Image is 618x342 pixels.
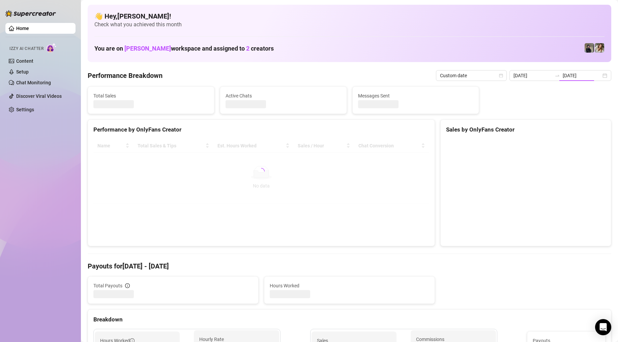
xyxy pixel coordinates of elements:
[124,45,171,52] span: [PERSON_NAME]
[93,125,429,134] div: Performance by OnlyFans Creator
[555,73,560,78] span: swap-right
[446,125,606,134] div: Sales by OnlyFans Creator
[440,70,503,81] span: Custom date
[46,43,57,53] img: AI Chatter
[226,92,341,99] span: Active Chats
[595,43,604,53] img: Paige
[16,26,29,31] a: Home
[16,58,33,64] a: Content
[513,72,552,79] input: Start date
[5,10,56,17] img: logo-BBDzfeDw.svg
[258,168,265,175] span: loading
[16,93,62,99] a: Discover Viral Videos
[16,80,51,85] a: Chat Monitoring
[93,92,209,99] span: Total Sales
[93,315,606,324] div: Breakdown
[94,11,605,21] h4: 👋 Hey, [PERSON_NAME] !
[358,92,473,99] span: Messages Sent
[9,46,43,52] span: Izzy AI Chatter
[555,73,560,78] span: to
[94,45,274,52] h1: You are on workspace and assigned to creators
[16,69,29,75] a: Setup
[563,72,601,79] input: End date
[88,261,611,271] h4: Payouts for [DATE] - [DATE]
[88,71,163,80] h4: Performance Breakdown
[270,282,429,289] span: Hours Worked
[246,45,249,52] span: 2
[125,283,130,288] span: info-circle
[499,74,503,78] span: calendar
[16,107,34,112] a: Settings
[595,319,611,335] div: Open Intercom Messenger
[93,282,122,289] span: Total Payouts
[585,43,594,53] img: Anna
[94,21,605,28] span: Check what you achieved this month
